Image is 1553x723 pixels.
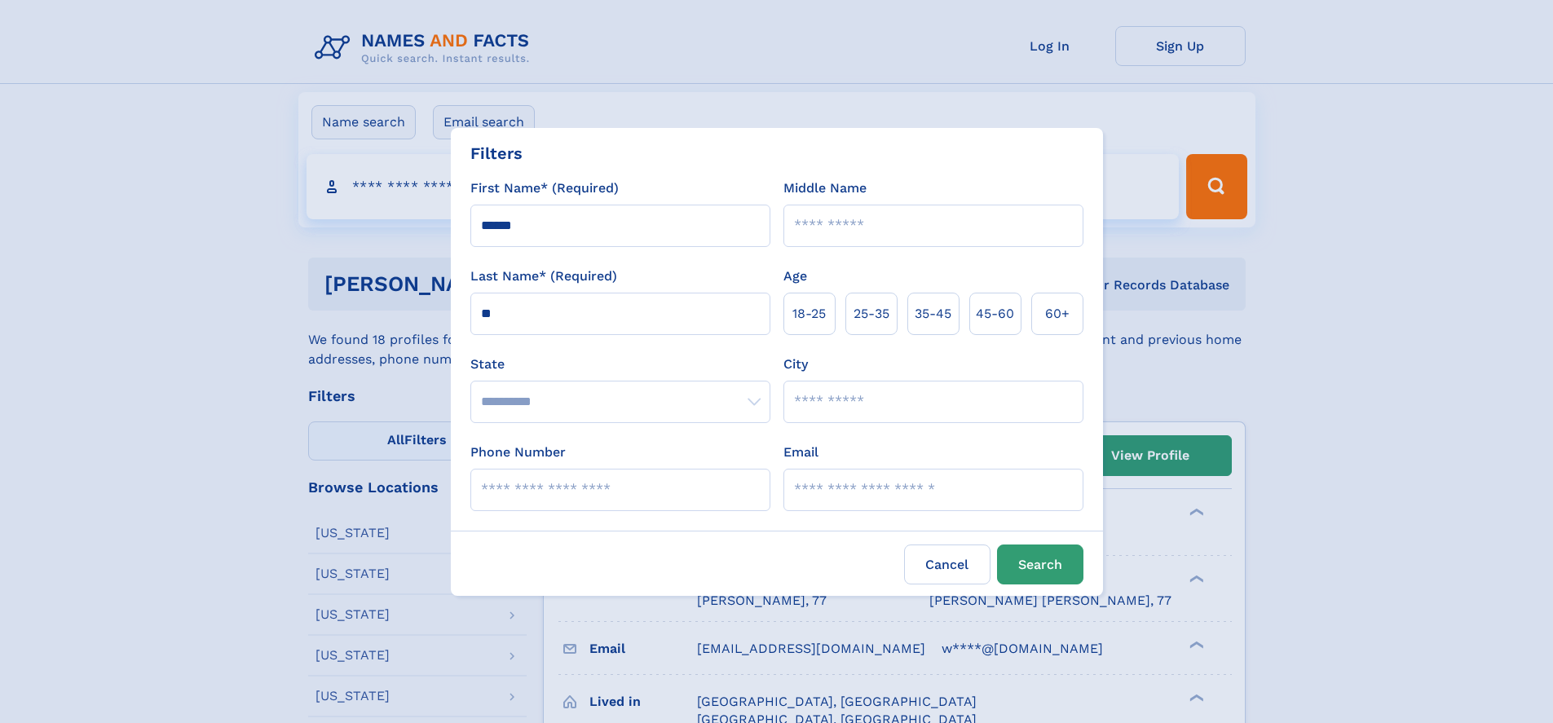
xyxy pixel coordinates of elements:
label: First Name* (Required) [470,179,619,198]
label: State [470,355,770,374]
label: Email [783,443,818,462]
span: 18‑25 [792,304,826,324]
label: Phone Number [470,443,566,462]
label: Cancel [904,544,990,584]
label: City [783,355,808,374]
span: 60+ [1045,304,1070,324]
span: 45‑60 [976,304,1014,324]
label: Middle Name [783,179,867,198]
button: Search [997,544,1083,584]
span: 35‑45 [915,304,951,324]
span: 25‑35 [854,304,889,324]
label: Last Name* (Required) [470,267,617,286]
label: Age [783,267,807,286]
div: Filters [470,141,523,165]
